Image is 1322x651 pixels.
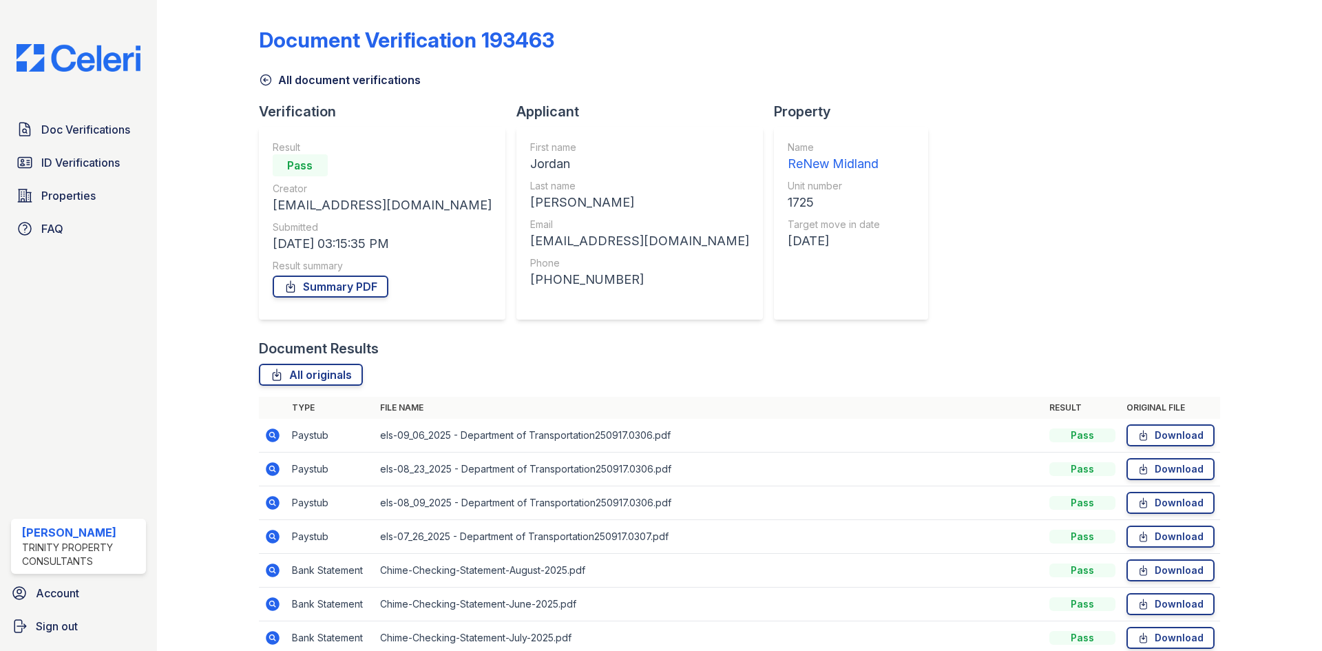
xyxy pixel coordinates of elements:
[788,193,880,212] div: 1725
[286,453,375,486] td: Paystub
[530,270,749,289] div: [PHONE_NUMBER]
[788,179,880,193] div: Unit number
[1044,397,1121,419] th: Result
[375,520,1044,554] td: els-07_26_2025 - Department of Transportation250917.0307.pdf
[273,196,492,215] div: [EMAIL_ADDRESS][DOMAIN_NAME]
[375,554,1044,588] td: Chime-Checking-Statement-August-2025.pdf
[286,554,375,588] td: Bank Statement
[530,179,749,193] div: Last name
[1049,564,1115,577] div: Pass
[273,276,388,298] a: Summary PDF
[1126,458,1215,480] a: Download
[788,218,880,231] div: Target move in date
[1126,424,1215,446] a: Download
[286,397,375,419] th: Type
[1126,526,1215,548] a: Download
[286,520,375,554] td: Paystub
[530,218,749,231] div: Email
[6,44,151,72] img: CE_Logo_Blue-a8612792a0a2168367f1c8372b55b34899dd931a85d93a1a3d3e32e68fde9ad4.png
[259,72,421,88] a: All document verifications
[1126,559,1215,581] a: Download
[273,234,492,254] div: [DATE] 03:15:35 PM
[41,121,130,138] span: Doc Verifications
[1049,530,1115,544] div: Pass
[22,541,140,568] div: Trinity Property Consultants
[22,524,140,541] div: [PERSON_NAME]
[259,339,379,358] div: Document Results
[516,102,774,121] div: Applicant
[11,182,146,209] a: Properties
[530,141,749,154] div: First name
[375,588,1044,621] td: Chime-Checking-Statement-June-2025.pdf
[11,116,146,143] a: Doc Verifications
[36,585,79,601] span: Account
[1049,496,1115,510] div: Pass
[1049,597,1115,611] div: Pass
[375,419,1044,453] td: els-09_06_2025 - Department of Transportation250917.0306.pdf
[1049,631,1115,645] div: Pass
[1126,492,1215,514] a: Download
[273,220,492,234] div: Submitted
[774,102,939,121] div: Property
[530,231,749,251] div: [EMAIL_ADDRESS][DOMAIN_NAME]
[41,187,96,204] span: Properties
[273,141,492,154] div: Result
[375,397,1044,419] th: File name
[788,154,880,174] div: ReNew Midland
[273,182,492,196] div: Creator
[286,486,375,520] td: Paystub
[375,453,1044,486] td: els-08_23_2025 - Department of Transportation250917.0306.pdf
[273,259,492,273] div: Result summary
[1049,428,1115,442] div: Pass
[1121,397,1220,419] th: Original file
[36,618,78,634] span: Sign out
[788,141,880,154] div: Name
[6,579,151,607] a: Account
[530,193,749,212] div: [PERSON_NAME]
[1049,462,1115,476] div: Pass
[11,215,146,242] a: FAQ
[41,154,120,171] span: ID Verifications
[273,154,328,176] div: Pass
[41,220,63,237] span: FAQ
[11,149,146,176] a: ID Verifications
[788,231,880,251] div: [DATE]
[6,612,151,640] a: Sign out
[259,28,554,52] div: Document Verification 193463
[1126,627,1215,649] a: Download
[788,141,880,174] a: Name ReNew Midland
[530,256,749,270] div: Phone
[375,486,1044,520] td: els-08_09_2025 - Department of Transportation250917.0306.pdf
[259,102,516,121] div: Verification
[259,364,363,386] a: All originals
[286,419,375,453] td: Paystub
[1126,593,1215,615] a: Download
[530,154,749,174] div: Jordan
[286,588,375,621] td: Bank Statement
